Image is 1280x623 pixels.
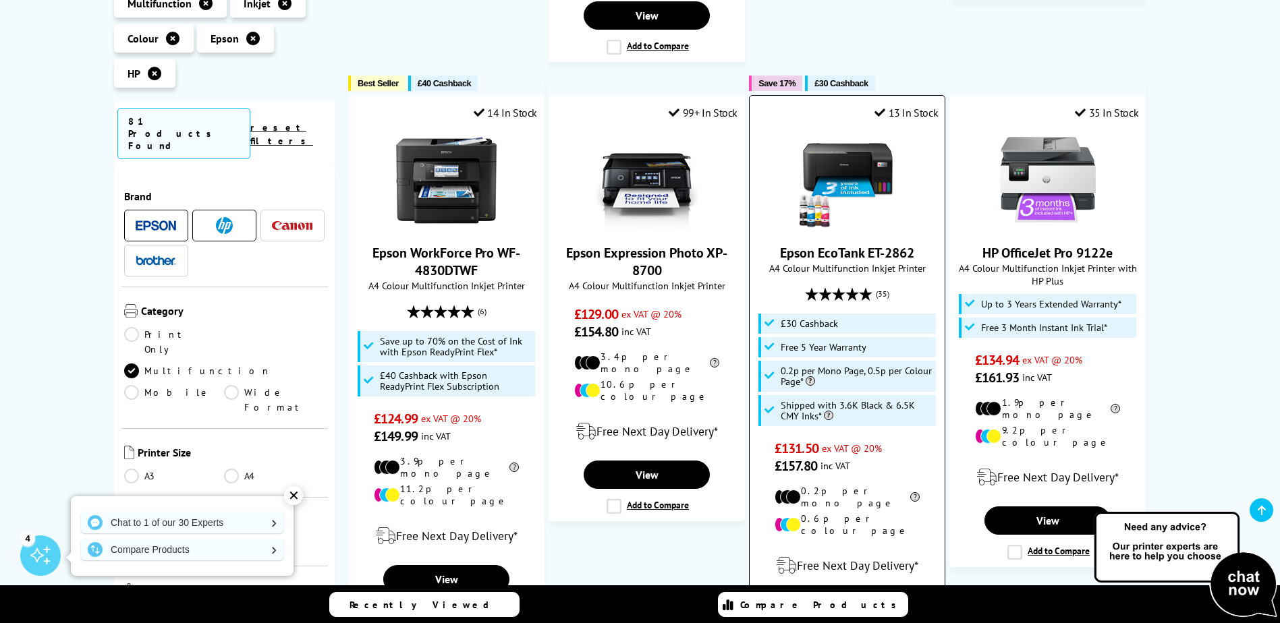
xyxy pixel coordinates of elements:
a: View [584,1,709,30]
a: reset filters [250,121,313,147]
a: Canon [272,217,312,234]
span: £129.00 [574,305,618,323]
span: Brand [124,189,325,203]
span: ex VAT @ 20% [421,412,481,425]
img: Open Live Chat window [1091,510,1280,620]
span: 0.2p per Mono Page, 0.5p per Colour Page* [781,365,933,387]
span: ex VAT @ 20% [1022,353,1082,366]
span: £30 Cashback [814,78,868,88]
span: £30 Cashback [781,318,838,329]
div: ✕ [284,486,303,505]
li: 3.9p per mono page [374,455,519,479]
a: Epson WorkForce Pro WF-4830DTWF [396,220,497,233]
a: View [984,506,1110,535]
button: Best Seller [348,76,406,91]
div: 13 In Stock [874,106,938,119]
span: Colour [128,32,159,45]
span: Save up to 70% on the Cost of Ink with Epson ReadyPrint Flex* [380,336,532,357]
a: Multifunction [124,363,271,378]
div: modal_delivery [957,458,1138,496]
a: View [383,565,509,593]
span: Free 3 Month Instant Ink Trial* [981,322,1107,333]
span: ex VAT @ 20% [621,307,681,320]
a: Epson Expression Photo XP-8700 [566,244,727,279]
a: Epson WorkForce Pro WF-4830DTWF [372,244,520,279]
span: (35) [876,281,889,307]
li: 11.2p per colour page [374,483,519,507]
span: inc VAT [421,429,451,442]
span: £149.99 [374,427,418,445]
span: A4 Colour Multifunction Inkjet Printer [556,279,738,292]
label: Add to Compare [1007,545,1090,560]
a: HP OfficeJet Pro 9122e [997,220,1098,233]
a: HP OfficeJet Pro 9122e [982,244,1113,262]
span: HP [128,67,140,80]
img: Printer Size [124,446,134,459]
a: Print Only [124,327,225,357]
button: Save 17% [749,76,802,91]
li: 9.2p per colour page [975,424,1120,448]
span: £40 Cashback with Epson ReadyPrint Flex Subscription [380,370,532,392]
span: £40 Cashback [418,78,471,88]
span: Recently Viewed [350,599,503,611]
span: Epson [211,32,239,45]
img: Brother [136,256,176,265]
span: A4 Colour Multifunction Inkjet Printer [756,262,938,274]
span: ex VAT @ 20% [822,442,882,454]
div: 99+ In Stock [669,106,738,119]
div: 14 In Stock [474,106,537,119]
span: £157.80 [775,457,817,475]
span: £154.80 [574,323,618,340]
span: inc VAT [820,459,850,472]
li: 0.2p per mono page [775,485,920,509]
span: Save 17% [758,78,796,88]
a: HP [204,217,244,234]
button: £40 Cashback [408,76,478,91]
img: HP OfficeJet Pro 9122e [997,129,1098,231]
a: Epson EcoTank ET-2862 [797,220,898,233]
span: A4 Colour Multifunction Inkjet Printer [356,279,537,292]
a: Compare Products [81,539,283,560]
a: View [584,461,709,489]
a: Brother [136,252,176,269]
img: Category [124,304,138,318]
a: A4 [224,469,325,483]
span: A4 Colour Multifunction Inkjet Printer with HP Plus [957,262,1138,287]
li: 10.6p per colour page [574,378,719,403]
a: Wide Format [224,385,325,415]
img: Technology [124,583,144,599]
a: Epson [136,217,176,234]
span: Shipped with 3.6K Black & 6.5K CMY Inks* [781,400,933,421]
span: Category [141,304,325,320]
img: Epson [136,220,176,231]
span: Free 5 Year Warranty [781,342,866,353]
span: (6) [478,299,486,324]
img: Epson EcoTank ET-2862 [797,129,898,231]
a: Mobile [124,385,225,415]
span: £124.99 [374,410,418,427]
li: 1.9p per mono page [975,396,1120,421]
span: £134.94 [975,351,1019,369]
span: Best Seller [358,78,399,88]
a: Epson Expression Photo XP-8700 [596,220,698,233]
a: Epson EcoTank ET-2862 [780,244,914,262]
a: Recently Viewed [329,592,520,617]
label: Add to Compare [607,499,689,514]
span: Up to 3 Years Extended Warranty* [981,299,1121,309]
div: modal_delivery [356,517,537,555]
a: A3 [124,469,225,483]
img: HP [216,217,233,234]
a: Compare Products [718,592,908,617]
span: inc VAT [1022,371,1052,384]
div: modal_delivery [756,547,938,585]
span: £131.50 [775,440,818,457]
span: Printer Size [138,446,325,462]
button: £30 Cashback [805,76,874,91]
li: 3.4p per mono page [574,351,719,375]
span: 81 Products Found [117,108,250,159]
div: 35 In Stock [1075,106,1138,119]
div: modal_delivery [556,413,738,450]
span: inc VAT [621,325,651,338]
div: 4 [20,531,35,545]
img: Canon [272,221,312,230]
